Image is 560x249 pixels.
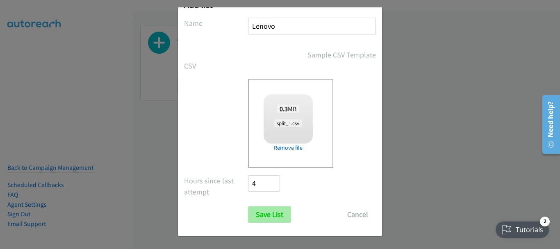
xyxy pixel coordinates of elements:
button: Cancel [339,206,376,223]
label: Name [184,18,248,29]
input: Save List [248,206,291,223]
a: Sample CSV Template [307,49,376,60]
strong: 0.3 [280,105,288,113]
label: CSV [184,60,248,71]
span: MB [277,105,299,113]
span: split_1.csv [274,119,302,127]
iframe: Resource Center [536,92,560,157]
iframe: Checklist [491,213,554,243]
a: Remove file [264,144,313,152]
label: Hours since last attempt [184,175,248,197]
